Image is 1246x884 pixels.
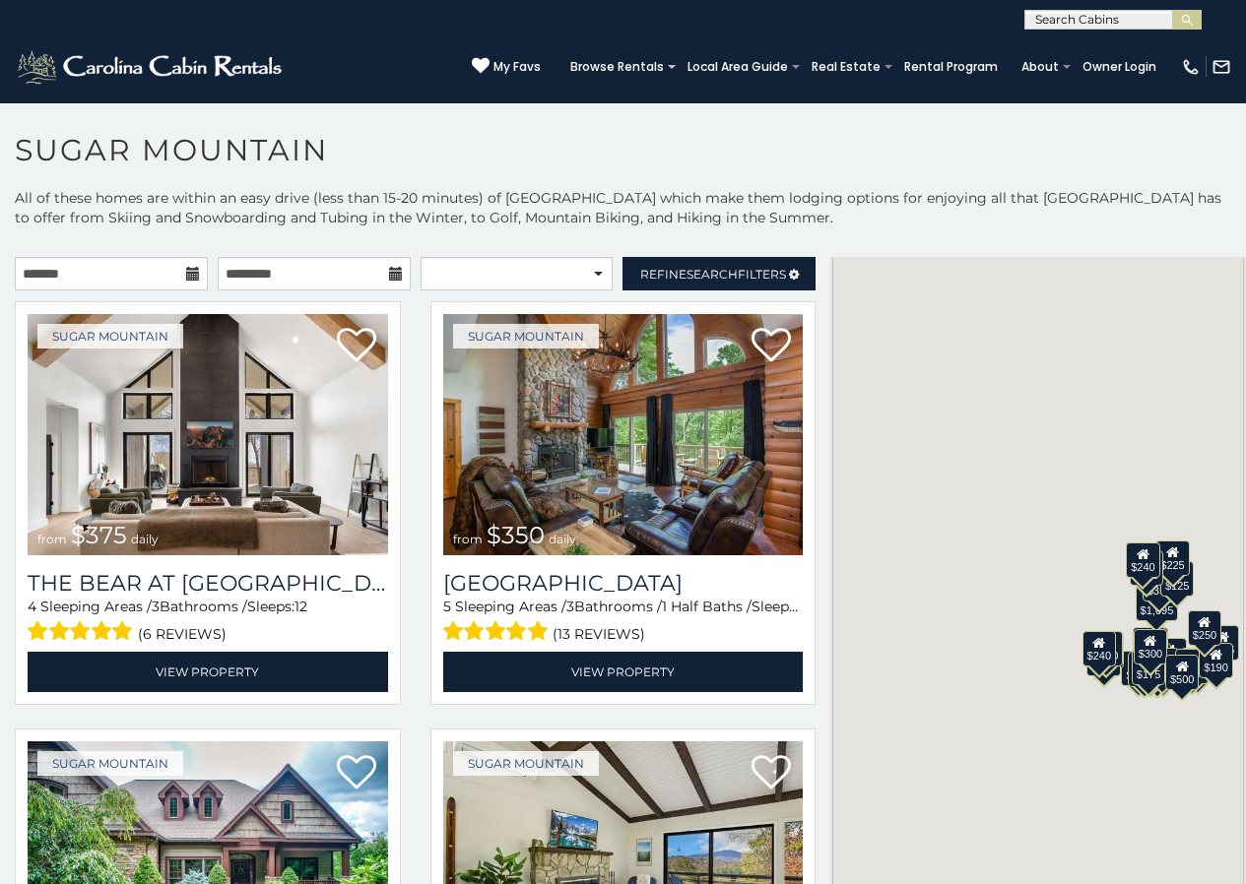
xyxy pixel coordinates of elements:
a: RefineSearchFilters [623,257,816,290]
img: mail-regular-white.png [1212,57,1231,77]
a: Sugar Mountain [453,751,599,776]
a: Rental Program [894,53,1008,81]
div: $240 [1082,631,1116,666]
div: $240 [1126,542,1159,578]
a: The Bear At [GEOGRAPHIC_DATA] [28,570,388,597]
div: $300 [1134,629,1167,664]
img: Grouse Moor Lodge [443,314,804,555]
div: $155 [1128,652,1161,687]
div: $225 [1155,540,1189,576]
h3: The Bear At Sugar Mountain [28,570,388,597]
div: $155 [1206,625,1239,661]
span: My Favs [493,58,541,76]
img: phone-regular-white.png [1181,57,1201,77]
a: Add to favorites [337,326,376,367]
span: 4 [28,598,36,615]
a: The Bear At Sugar Mountain from $375 daily [28,314,388,555]
div: $250 [1188,610,1221,646]
a: Sugar Mountain [37,751,183,776]
a: Real Estate [802,53,890,81]
div: Sleeping Areas / Bathrooms / Sleeps: [28,597,388,647]
span: 1 Half Baths / [662,598,752,615]
h3: Grouse Moor Lodge [443,570,804,597]
a: Sugar Mountain [453,324,599,348]
span: Search [687,267,738,282]
a: About [1012,53,1069,81]
div: $190 [1199,643,1232,678]
span: $375 [71,521,127,549]
a: Owner Login [1073,53,1166,81]
a: Browse Rentals [560,53,674,81]
div: $125 [1160,561,1194,597]
div: $195 [1175,649,1209,684]
div: $200 [1153,638,1187,673]
a: Add to favorites [752,753,791,794]
a: View Property [443,652,804,692]
a: Sugar Mountain [37,324,183,348]
span: (6 reviews) [138,621,227,647]
a: My Favs [472,57,541,77]
span: daily [549,532,576,546]
span: 5 [443,598,451,615]
div: $1,095 [1136,586,1179,621]
span: Refine Filters [640,267,786,282]
span: from [453,532,483,546]
span: 12 [295,598,307,615]
span: 12 [799,598,812,615]
span: 3 [566,598,574,615]
div: $175 [1132,650,1165,685]
a: Grouse Moor Lodge from $350 daily [443,314,804,555]
a: Add to favorites [337,753,376,794]
img: The Bear At Sugar Mountain [28,314,388,555]
img: White-1-2.png [15,47,288,87]
span: 3 [152,598,160,615]
div: Sleeping Areas / Bathrooms / Sleeps: [443,597,804,647]
a: View Property [28,652,388,692]
a: Local Area Guide [678,53,798,81]
a: Add to favorites [752,326,791,367]
div: $190 [1133,627,1166,663]
span: daily [131,532,159,546]
span: from [37,532,67,546]
a: [GEOGRAPHIC_DATA] [443,570,804,597]
span: (13 reviews) [553,621,645,647]
span: $350 [487,521,545,549]
div: $500 [1165,655,1199,690]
